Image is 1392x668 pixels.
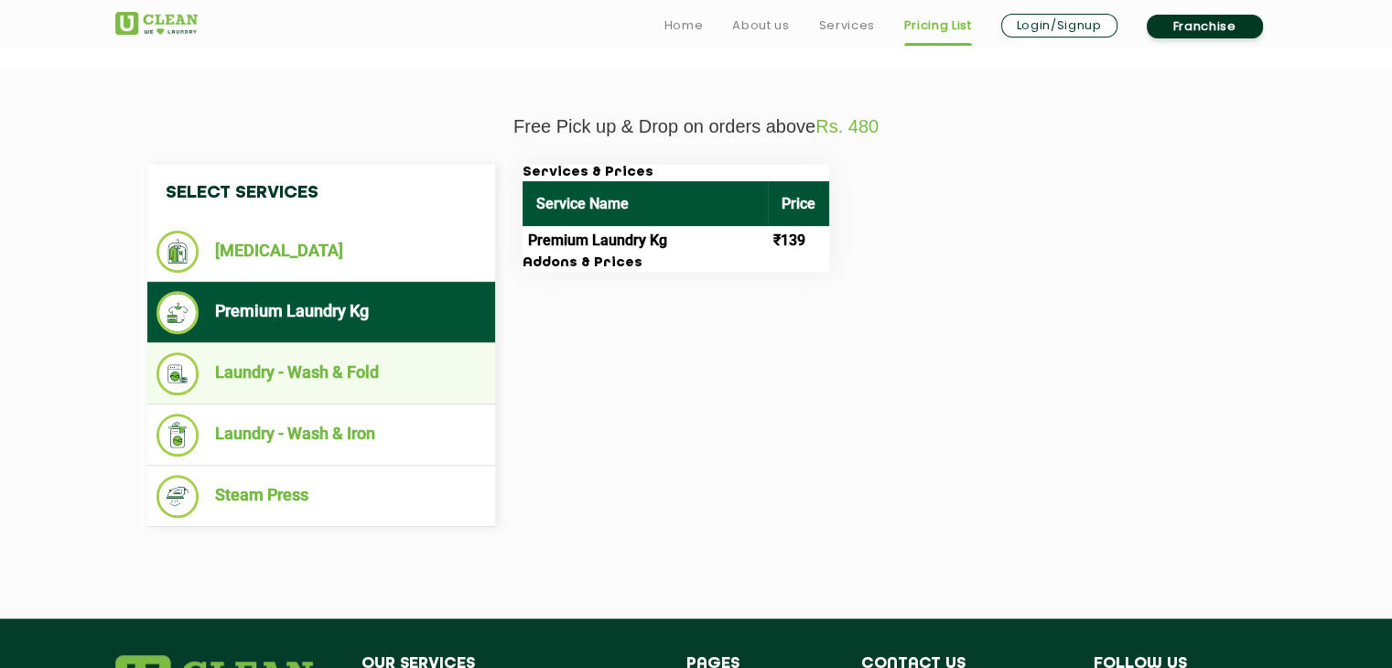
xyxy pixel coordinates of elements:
[523,181,768,226] th: Service Name
[115,12,198,35] img: UClean Laundry and Dry Cleaning
[1001,14,1117,38] a: Login/Signup
[156,414,200,457] img: Laundry - Wash & Iron
[818,15,874,37] a: Services
[156,231,486,273] li: [MEDICAL_DATA]
[156,291,200,334] img: Premium Laundry Kg
[156,475,200,518] img: Steam Press
[904,15,972,37] a: Pricing List
[156,475,486,518] li: Steam Press
[156,291,486,334] li: Premium Laundry Kg
[156,414,486,457] li: Laundry - Wash & Iron
[768,226,829,255] td: ₹139
[815,116,879,136] span: Rs. 480
[156,352,200,395] img: Laundry - Wash & Fold
[156,231,200,273] img: Dry Cleaning
[768,181,829,226] th: Price
[523,226,768,255] td: Premium Laundry Kg
[1147,15,1263,38] a: Franchise
[732,15,789,37] a: About us
[523,255,829,272] h3: Addons & Prices
[156,352,486,395] li: Laundry - Wash & Fold
[664,15,704,37] a: Home
[523,165,829,181] h3: Services & Prices
[115,116,1278,137] p: Free Pick up & Drop on orders above
[147,165,495,221] h4: Select Services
